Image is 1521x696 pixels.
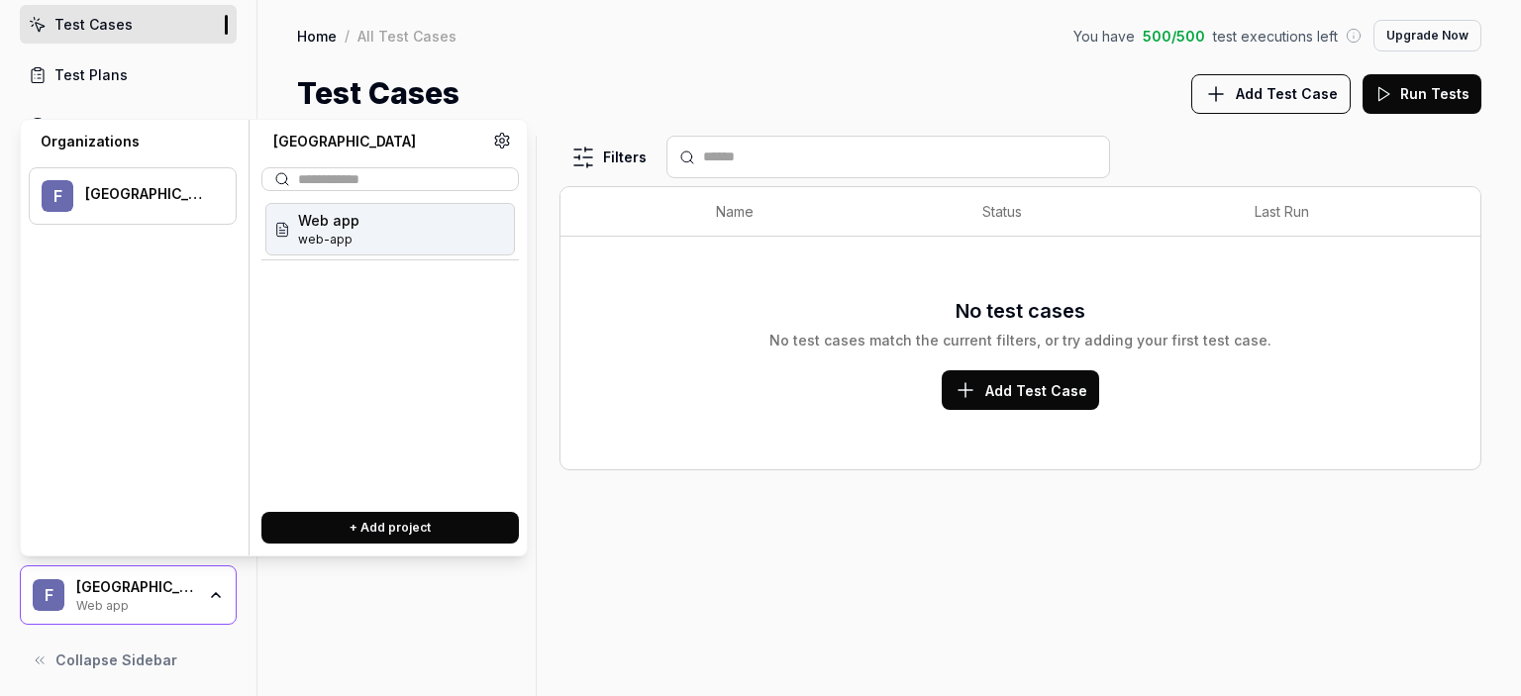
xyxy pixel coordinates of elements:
[76,596,195,612] div: Web app
[357,26,456,46] div: All Test Cases
[76,578,195,596] div: Fairfield University
[1143,26,1205,47] span: 500 / 500
[54,64,128,85] div: Test Plans
[985,380,1087,401] span: Add Test Case
[559,138,659,177] button: Filters
[1373,20,1481,51] button: Upgrade Now
[55,649,177,670] span: Collapse Sidebar
[1235,187,1441,237] th: Last Run
[20,5,237,44] a: Test Cases
[20,565,237,625] button: F[GEOGRAPHIC_DATA]Web app
[54,14,133,35] div: Test Cases
[261,512,519,544] button: + Add project
[261,199,519,496] div: Suggestions
[1073,26,1135,47] span: You have
[1363,74,1481,114] button: Run Tests
[54,115,106,136] div: Results
[956,296,1085,326] h3: No test cases
[769,330,1271,350] div: No test cases match the current filters, or try adding your first test case.
[963,187,1235,237] th: Status
[85,185,210,203] div: Fairfield University
[20,641,237,680] button: Collapse Sidebar
[297,26,337,46] a: Home
[261,132,493,151] div: [GEOGRAPHIC_DATA]
[942,370,1099,410] button: Add Test Case
[29,132,237,151] div: Organizations
[20,55,237,94] a: Test Plans
[42,180,73,212] span: F
[493,132,511,155] a: Organization settings
[20,106,237,145] a: Results
[1191,74,1351,114] button: Add Test Case
[696,187,962,237] th: Name
[298,210,359,231] span: Web app
[298,231,359,249] span: Project ID: fGeF
[29,167,237,225] button: F[GEOGRAPHIC_DATA]
[33,579,64,611] span: F
[297,71,459,116] h1: Test Cases
[345,26,350,46] div: /
[1213,26,1338,47] span: test executions left
[1236,83,1338,104] span: Add Test Case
